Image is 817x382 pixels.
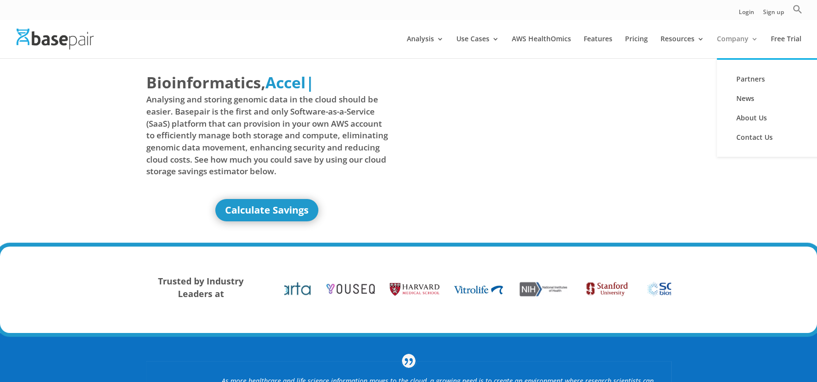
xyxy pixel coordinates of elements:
span: | [306,72,314,93]
span: Accel [265,72,306,93]
a: Resources [661,35,704,58]
a: Search Icon Link [793,4,802,19]
a: Login [739,9,754,19]
a: Use Cases [456,35,499,58]
a: Sign up [763,9,784,19]
a: Analysis [407,35,444,58]
iframe: Basepair - NGS Analysis Simplified [416,71,658,207]
a: Features [584,35,612,58]
a: Free Trial [771,35,801,58]
a: AWS HealthOmics [512,35,571,58]
a: Calculate Savings [215,199,318,221]
span: Bioinformatics, [146,71,265,94]
a: Pricing [625,35,648,58]
a: Company [717,35,758,58]
span: Analysing and storing genomic data in the cloud should be easier. Basepair is the first and only ... [146,94,388,177]
svg: Search [793,4,802,14]
img: Basepair [17,29,94,50]
strong: Trusted by Industry Leaders at [158,275,243,299]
